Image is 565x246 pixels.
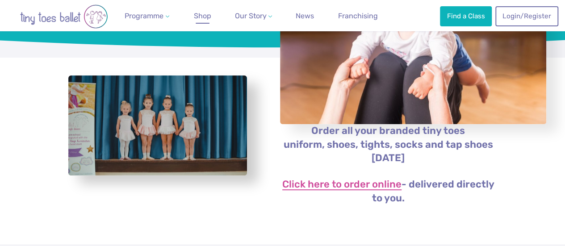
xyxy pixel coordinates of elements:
a: Click here to order online [282,179,402,190]
p: Order all your branded tiny toes uniform, shoes, tights, socks and tap shoes [DATE] [280,124,497,166]
a: Shop [190,7,215,25]
a: View full-size image [68,75,247,176]
span: News [296,12,314,20]
a: Franchising [335,7,381,25]
a: Programme [121,7,173,25]
span: Programme [125,12,163,20]
span: Shop [194,12,211,20]
a: Find a Class [440,6,492,26]
a: News [292,7,318,25]
a: Login/Register [495,6,558,26]
span: Franchising [338,12,378,20]
a: Our Story [231,7,276,25]
p: - delivered directly to you. [280,178,497,205]
span: Our Story [234,12,266,20]
img: tiny toes ballet [10,4,117,29]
